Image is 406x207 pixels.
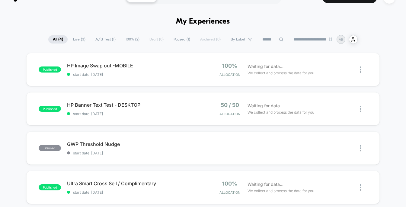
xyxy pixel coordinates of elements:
[3,104,13,114] button: Play, NEW DEMO 2025-VEED.mp4
[67,72,203,77] span: start date: [DATE]
[360,66,361,73] img: close
[248,188,314,194] span: We collect and process the data for you
[231,37,245,42] span: By Label
[360,145,361,151] img: close
[360,184,361,191] img: close
[69,35,90,44] span: Live ( 3 )
[121,35,144,44] span: 100% ( 2 )
[219,112,240,116] span: Allocation
[48,35,68,44] span: All ( 4 )
[96,51,111,66] button: Play, NEW DEMO 2025-VEED.mp4
[5,96,204,102] input: Seek
[248,109,314,115] span: We collect and process the data for you
[138,105,152,112] div: Current time
[360,106,361,112] img: close
[67,112,203,116] span: start date: [DATE]
[329,37,332,41] img: end
[176,17,230,26] h1: My Experiences
[219,190,240,195] span: Allocation
[39,145,61,151] span: paused
[222,180,237,187] span: 100%
[67,190,203,195] span: start date: [DATE]
[67,180,203,186] span: Ultra Smart Cross Sell / Complimentary
[164,106,182,112] input: Volume
[169,35,195,44] span: Paused ( 1 )
[222,63,237,69] span: 100%
[39,184,61,190] span: published
[39,66,61,73] span: published
[67,141,203,147] span: GWP Threshold Nudge
[339,37,344,42] p: AB
[248,102,283,109] span: Waiting for data...
[219,73,240,77] span: Allocation
[39,106,61,112] span: published
[221,102,239,108] span: 50 / 50
[248,63,283,70] span: Waiting for data...
[67,151,203,155] span: start date: [DATE]
[248,181,283,188] span: Waiting for data...
[67,102,203,108] span: HP Banner Text Test - DESKTOP
[91,35,120,44] span: A/B Test ( 1 )
[248,70,314,76] span: We collect and process the data for you
[67,63,203,69] span: HP Image Swap out -MOBILE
